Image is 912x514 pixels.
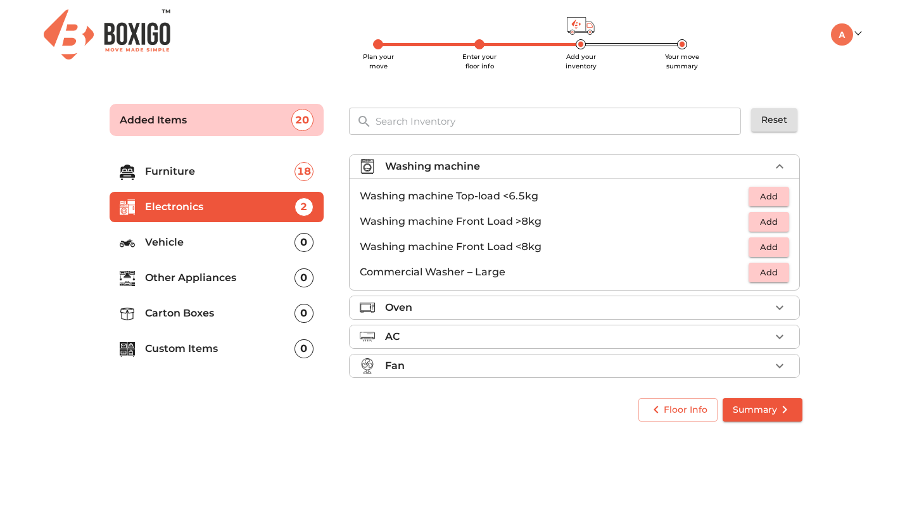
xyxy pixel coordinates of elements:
div: 20 [291,109,313,131]
div: 0 [294,268,313,287]
button: Summary [723,398,802,422]
div: 0 [294,233,313,252]
span: Summary [733,402,792,418]
span: Your move summary [665,53,699,70]
p: Fan [385,358,405,373]
button: Add [749,212,789,232]
img: oven [360,300,375,315]
p: Carton Boxes [145,306,294,321]
p: Other Appliances [145,270,294,285]
span: Enter your floor info [462,53,497,70]
span: Add [755,215,783,229]
span: Add your inventory [566,53,597,70]
button: Add [749,237,789,257]
span: Add [755,189,783,204]
p: Furniture [145,164,294,179]
button: Reset [751,108,797,132]
div: 18 [294,162,313,181]
p: Vehicle [145,235,294,250]
img: air_conditioner [360,329,375,344]
p: Commercial Washer – Large [360,265,749,280]
span: Floor Info [649,402,707,418]
div: 0 [294,304,313,323]
button: Add [749,263,789,282]
img: Boxigo [44,9,170,60]
p: Electronics [145,199,294,215]
button: Floor Info [638,398,718,422]
p: Oven [385,300,412,315]
p: Washing machine Top-load <6.5kg [360,189,749,204]
button: Add [749,187,789,206]
span: Add [755,240,783,254]
p: Washing machine [385,159,480,174]
p: Added Items [120,113,291,128]
img: washing_machine [360,159,375,174]
p: Washing machine Front Load >8kg [360,214,749,229]
input: Search Inventory [368,108,750,135]
span: Reset [761,112,787,128]
img: fan [360,358,375,373]
span: Add [755,265,783,280]
p: AC [385,329,400,344]
span: Plan your move [363,53,394,70]
div: 0 [294,339,313,358]
div: 2 [294,197,313,216]
p: Custom Items [145,341,294,356]
p: Washing machine Front Load <8kg [360,239,749,254]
